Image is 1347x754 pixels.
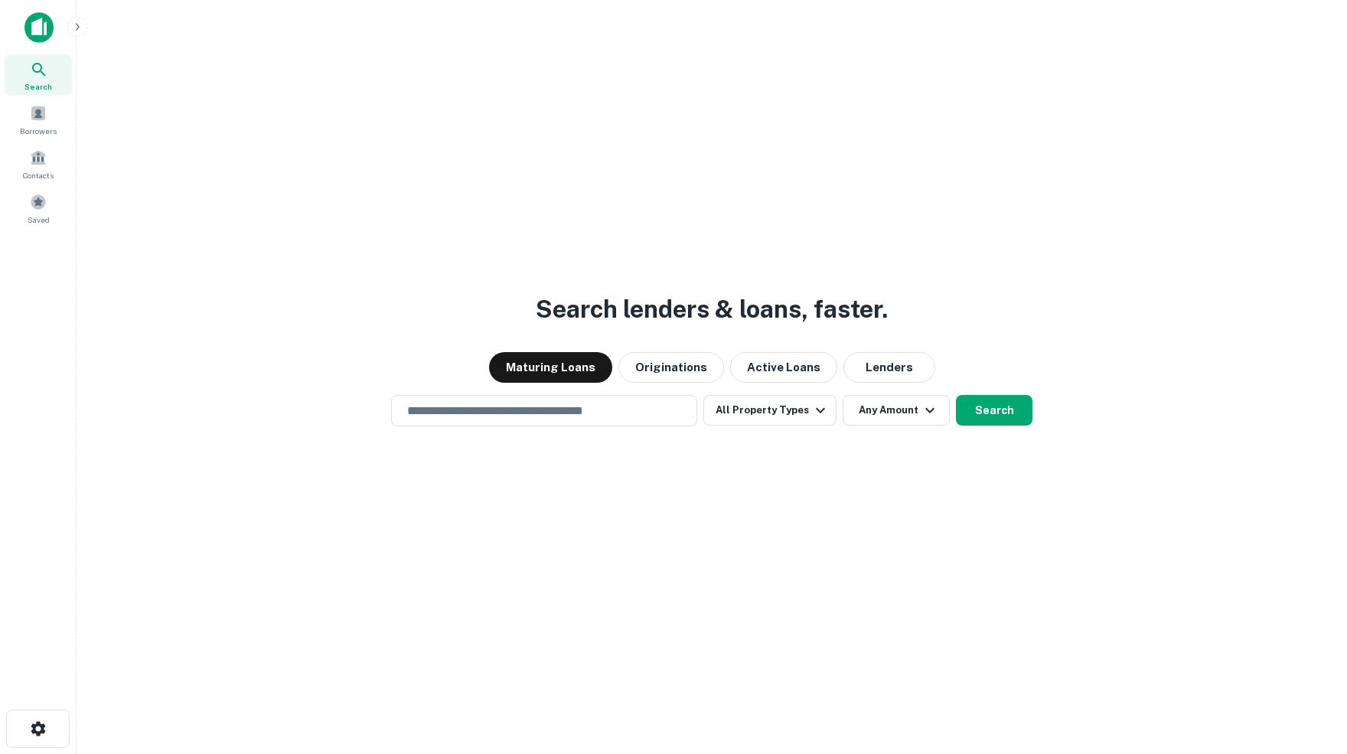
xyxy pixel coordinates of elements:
[843,395,950,426] button: Any Amount
[5,54,72,96] a: Search
[20,125,57,137] span: Borrowers
[5,188,72,229] a: Saved
[703,395,837,426] button: All Property Types
[24,12,54,43] img: capitalize-icon.png
[536,291,888,328] h3: Search lenders & loans, faster.
[5,143,72,184] a: Contacts
[489,352,612,383] button: Maturing Loans
[618,352,724,383] button: Originations
[730,352,837,383] button: Active Loans
[24,80,52,93] span: Search
[5,99,72,140] a: Borrowers
[23,169,54,181] span: Contacts
[1270,583,1347,656] iframe: Chat Widget
[843,352,935,383] button: Lenders
[28,214,50,226] span: Saved
[956,395,1032,426] button: Search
